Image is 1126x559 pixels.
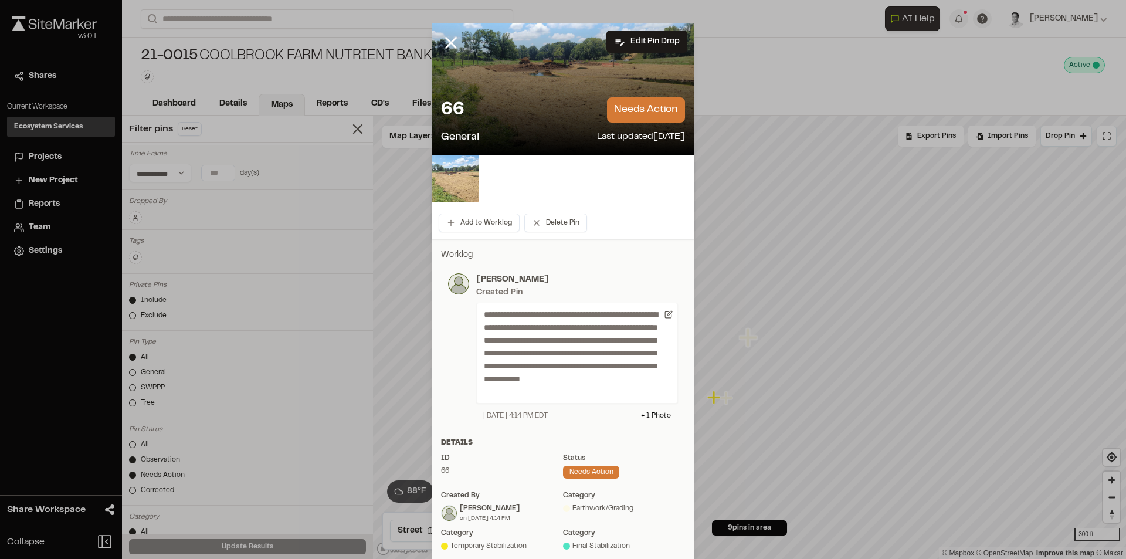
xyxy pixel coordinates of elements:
[563,490,685,501] div: category
[441,528,563,538] div: category
[441,99,464,122] p: 66
[476,273,678,286] p: [PERSON_NAME]
[563,466,619,479] div: needs action
[460,514,520,523] div: on [DATE] 4:14 PM
[524,214,587,232] button: Delete Pin
[441,453,563,463] div: ID
[563,528,685,538] div: category
[607,97,685,123] p: needs action
[441,541,563,551] div: Temporary Stabilization
[460,503,520,514] div: [PERSON_NAME]
[563,541,685,551] div: Final Stabilization
[563,503,685,514] div: Earthwork/Grading
[439,214,520,232] button: Add to Worklog
[441,466,563,476] div: 66
[432,155,479,202] img: file
[483,411,548,421] div: [DATE] 4:14 PM EDT
[597,130,685,145] p: Last updated [DATE]
[441,438,685,448] div: Details
[641,411,671,421] div: + 1 Photo
[476,286,523,299] div: Created Pin
[442,506,457,521] img: Jon Roller
[563,453,685,463] div: Status
[441,490,563,501] div: Created by
[441,249,685,262] p: Worklog
[448,273,469,294] img: photo
[441,130,479,145] p: General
